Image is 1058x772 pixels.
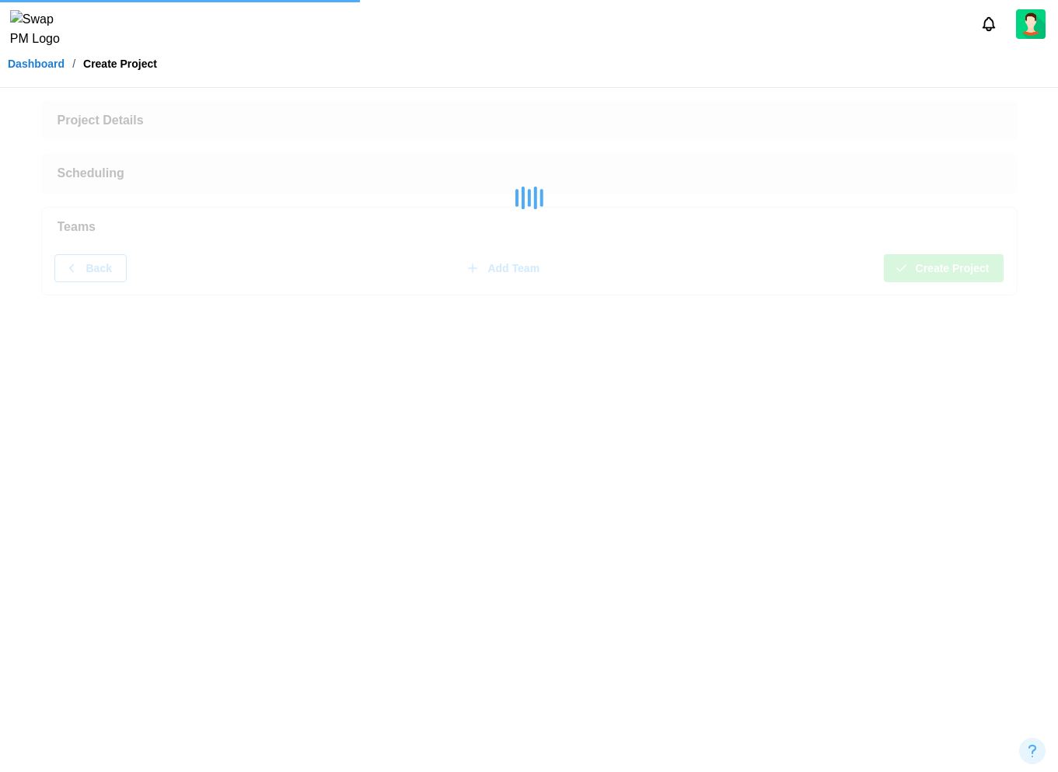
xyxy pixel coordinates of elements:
div: / [72,58,75,69]
img: 2Q== [1016,9,1046,39]
a: Dashboard [8,58,65,69]
div: Create Project [83,58,157,69]
a: Zulqarnain Khalil [1016,9,1046,39]
button: Notifications [976,11,1002,37]
img: Swap PM Logo [10,10,73,49]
